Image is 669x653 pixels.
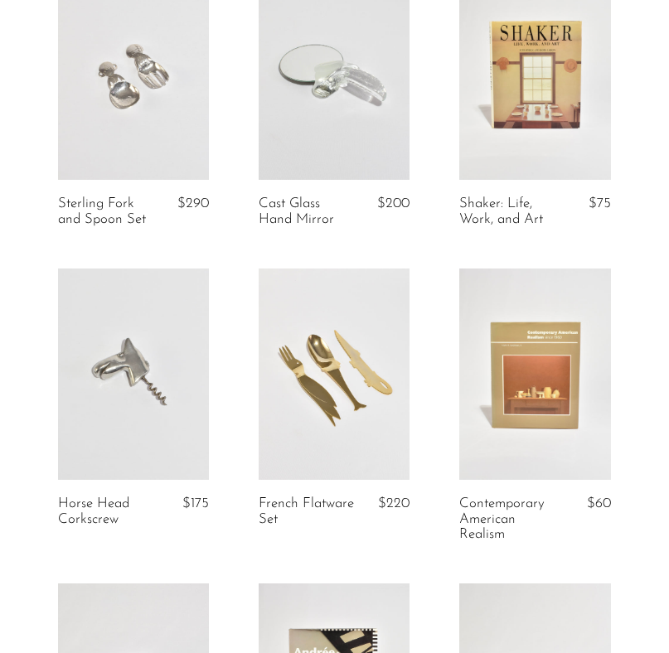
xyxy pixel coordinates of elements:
span: $220 [378,496,410,510]
span: $175 [182,496,209,510]
span: $60 [587,496,611,510]
a: Cast Glass Hand Mirror [259,196,354,227]
a: Shaker: Life, Work, and Art [459,196,555,227]
a: Horse Head Corkscrew [58,496,153,527]
a: Sterling Fork and Spoon Set [58,196,153,227]
span: $200 [377,196,410,210]
span: $290 [177,196,209,210]
a: Contemporary American Realism [459,496,555,542]
span: $75 [589,196,611,210]
a: French Flatware Set [259,496,354,527]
